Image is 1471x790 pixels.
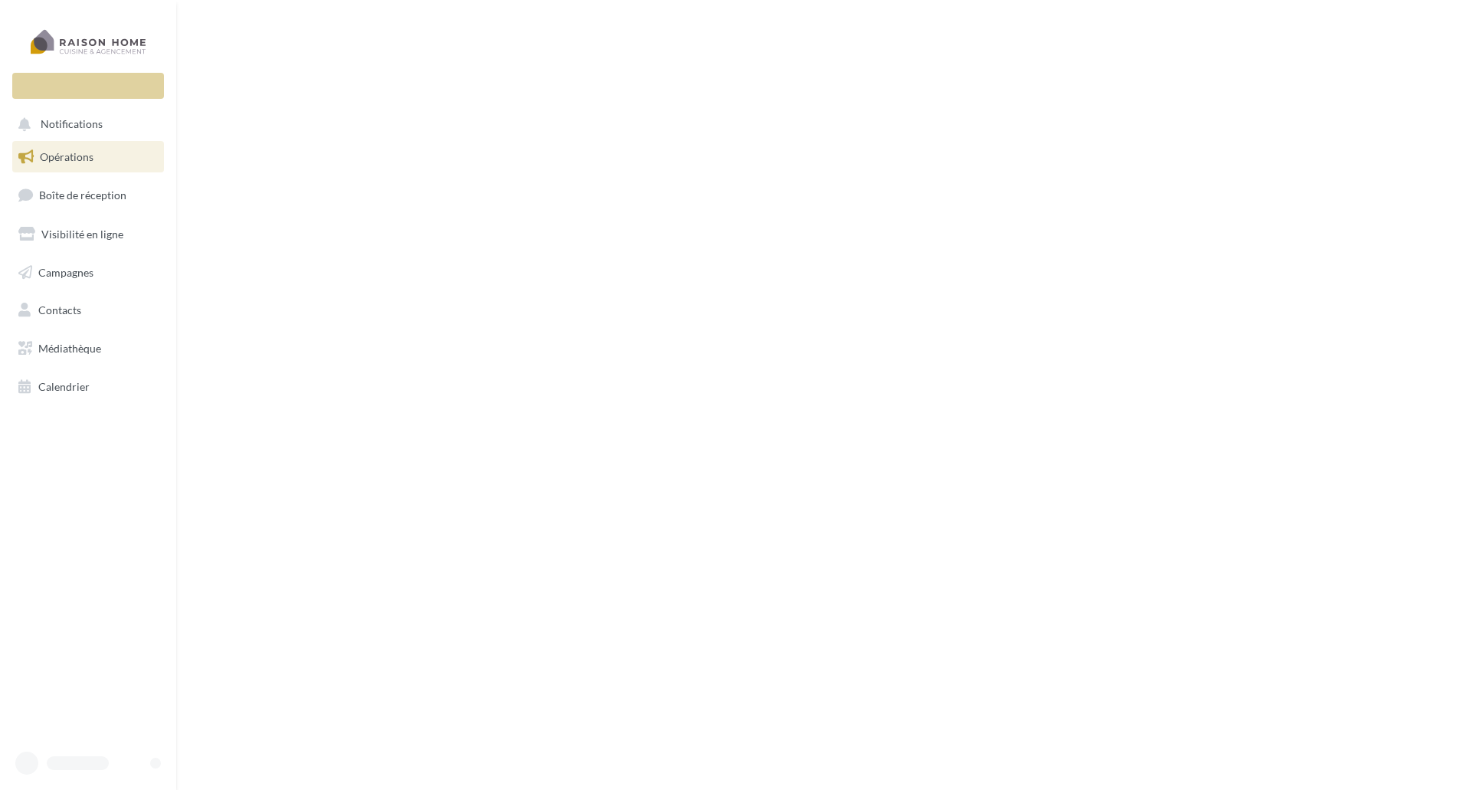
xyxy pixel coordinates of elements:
span: Opérations [40,150,93,163]
span: Boîte de réception [39,188,126,202]
a: Contacts [9,294,167,326]
span: Notifications [41,118,103,131]
div: Nouvelle campagne [12,73,164,99]
a: Calendrier [9,371,167,403]
a: Boîte de réception [9,179,167,211]
a: Visibilité en ligne [9,218,167,251]
span: Visibilité en ligne [41,228,123,241]
span: Calendrier [38,380,90,393]
span: Médiathèque [38,342,101,355]
span: Contacts [38,303,81,316]
span: Campagnes [38,265,93,278]
a: Campagnes [9,257,167,289]
a: Médiathèque [9,333,167,365]
a: Opérations [9,141,167,173]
